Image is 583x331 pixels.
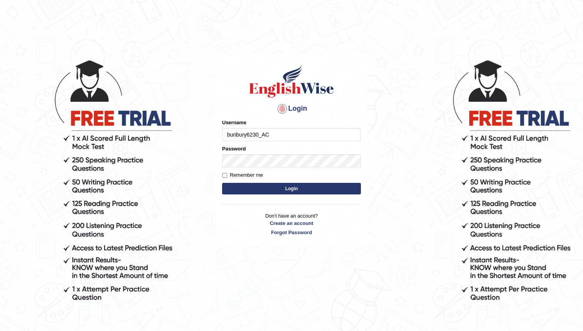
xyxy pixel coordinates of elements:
[222,212,361,236] p: Don't have an account?
[248,64,335,99] img: Logo of English Wise sign in for intelligent practice with AI
[222,220,361,227] a: Create an account
[222,103,361,115] h4: Login
[222,145,246,152] label: Password
[222,183,361,194] button: Login
[222,171,263,179] label: Remember me
[222,119,246,126] label: Username
[222,229,361,236] a: Forgot Password
[222,173,227,178] input: Remember me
